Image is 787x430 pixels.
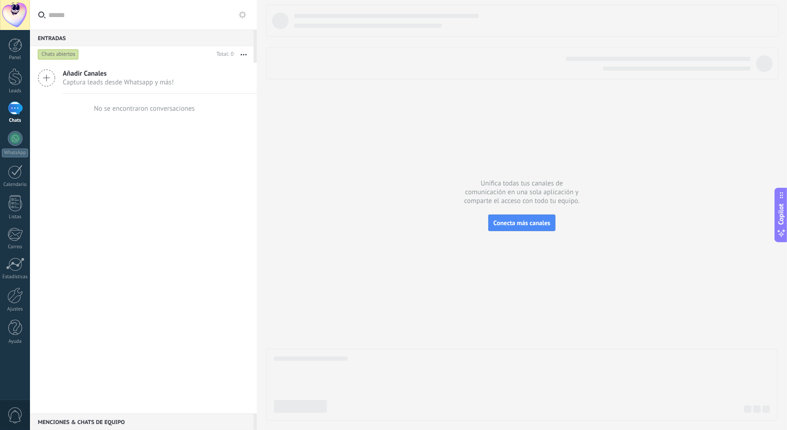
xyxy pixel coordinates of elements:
[2,149,28,157] div: WhatsApp
[30,413,254,430] div: Menciones & Chats de equipo
[488,215,555,231] button: Conecta más canales
[2,118,29,124] div: Chats
[2,88,29,94] div: Leads
[94,104,195,113] div: No se encontraron conversaciones
[2,274,29,280] div: Estadísticas
[63,78,174,87] span: Captura leads desde Whatsapp y más!
[2,306,29,312] div: Ajustes
[213,50,234,59] div: Total: 0
[2,182,29,188] div: Calendario
[38,49,79,60] div: Chats abiertos
[63,69,174,78] span: Añadir Canales
[2,55,29,61] div: Panel
[2,214,29,220] div: Listas
[2,339,29,345] div: Ayuda
[493,219,550,227] span: Conecta más canales
[777,204,786,225] span: Copilot
[2,244,29,250] div: Correo
[30,30,254,46] div: Entradas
